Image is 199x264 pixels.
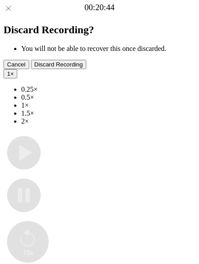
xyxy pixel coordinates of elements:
[7,70,10,77] span: 1
[4,60,29,69] button: Cancel
[21,101,195,109] li: 1×
[21,45,195,53] li: You will not be able to recover this once discarded.
[21,117,195,125] li: 2×
[21,109,195,117] li: 1.5×
[31,60,87,69] button: Discard Recording
[4,24,195,36] h2: Discard Recording?
[84,3,115,12] a: 00:20:44
[4,69,17,78] button: 1×
[21,85,195,93] li: 0.25×
[21,93,195,101] li: 0.5×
